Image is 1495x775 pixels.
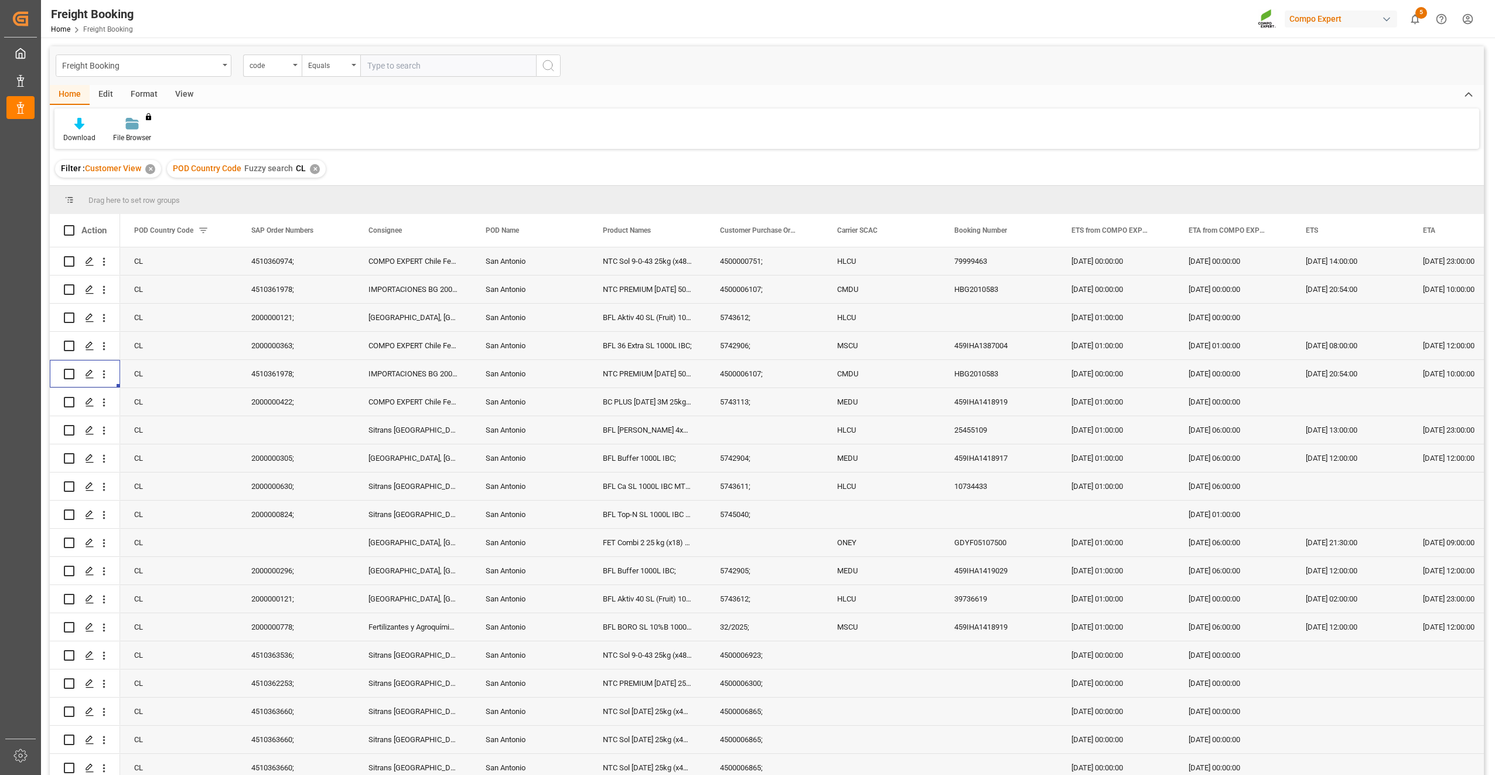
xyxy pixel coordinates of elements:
span: POD Name [486,226,519,234]
button: open menu [56,55,231,77]
div: [DATE] 01:00:00 [1057,332,1175,359]
div: CL [120,501,237,528]
div: 5742905; [706,557,823,584]
div: BFL Buffer 1000L IBC; [589,557,706,584]
div: 459IHA1419029 [940,557,1057,584]
div: Press SPACE to select this row. [50,473,120,501]
div: MEDU [823,388,940,416]
span: Customer View [85,164,141,173]
div: CL [120,613,237,641]
span: POD Country Code [173,164,241,173]
div: ✕ [310,164,320,174]
div: [DATE] 00:00:00 [1057,698,1175,725]
span: Customer Purchase Order Numbers [720,226,798,234]
div: [DATE] 00:00:00 [1175,388,1292,416]
span: Consignee [368,226,402,234]
div: [DATE] 01:00:00 [1175,332,1292,359]
div: [DATE] 06:00:00 [1175,416,1292,444]
span: ETS [1306,226,1318,234]
div: San Antonio [472,304,589,331]
input: Type to search [360,55,536,77]
div: [DATE] 01:00:00 [1057,585,1175,613]
div: BFL Aktiv 40 SL (Fruit) 10L (x60) CL MTO; [589,304,706,331]
div: [DATE] 12:00:00 [1292,613,1409,641]
div: 5743611; [706,473,823,500]
div: San Antonio [472,444,589,472]
div: CL [120,276,237,303]
div: [DATE] 06:00:00 [1175,444,1292,472]
div: [DATE] 00:00:00 [1057,726,1175,753]
button: Help Center [1428,6,1455,32]
div: [DATE] 01:00:00 [1057,388,1175,416]
div: MEDU [823,557,940,584]
div: 10734433 [940,473,1057,500]
div: Home [50,85,90,105]
div: CL [120,726,237,753]
button: search button [536,55,561,77]
div: Press SPACE to select this row. [50,276,120,304]
div: [DATE] 00:00:00 [1175,669,1292,697]
div: COMPO EXPERT Chile Ferti. Ltda, CE_CHILE [354,332,472,359]
span: Product Names [603,226,651,234]
div: San Antonio [472,557,589,584]
div: NTC PREMIUM [DATE] 50kg (x25) INT MTO; [589,276,706,303]
div: NTC Sol [DATE] 25kg (x48) INT MSE; [589,698,706,725]
div: [DATE] 20:54:00 [1292,360,1409,387]
div: [DATE] 06:00:00 [1175,529,1292,556]
div: COMPO EXPERT Chile Ferti. Ltda, CE_CHILE [354,388,472,416]
div: [DATE] 12:00:00 [1292,557,1409,584]
div: Format [122,85,166,105]
span: SAP Order Numbers [251,226,313,234]
div: 4500006923; [706,641,823,669]
div: [DATE] 00:00:00 [1057,276,1175,303]
div: San Antonio [472,247,589,275]
div: [GEOGRAPHIC_DATA], [GEOGRAPHIC_DATA] [354,529,472,556]
div: HLCU [823,473,940,500]
div: [DATE] 00:00:00 [1175,698,1292,725]
div: 5742904; [706,444,823,472]
div: Sitrans [GEOGRAPHIC_DATA] [354,641,472,669]
div: [GEOGRAPHIC_DATA], [GEOGRAPHIC_DATA]. [354,304,472,331]
div: San Antonio [472,698,589,725]
div: San Antonio [472,669,589,697]
div: 4510360974; [237,247,354,275]
div: Press SPACE to select this row. [50,360,120,388]
div: [DATE] 13:00:00 [1292,416,1409,444]
div: 2000000296; [237,557,354,584]
span: ETS from COMPO EXPERT [1071,226,1150,234]
span: Filter : [61,164,85,173]
div: NTC PREMIUM [DATE] 25kg (x42) WW MTO; [589,669,706,697]
div: 4500006865; [706,698,823,725]
div: 2000000121; [237,585,354,613]
button: show 5 new notifications [1402,6,1428,32]
div: [DATE] 00:00:00 [1175,304,1292,331]
span: Fuzzy search [244,164,293,173]
div: 5742906; [706,332,823,359]
div: HLCU [823,247,940,275]
div: [DATE] 00:00:00 [1175,276,1292,303]
div: CL [120,557,237,584]
div: San Antonio [472,585,589,613]
div: 2000000363; [237,332,354,359]
span: ETA [1423,226,1435,234]
div: 459IHA1418919 [940,388,1057,416]
div: San Antonio [472,726,589,753]
span: Booking Number [954,226,1007,234]
div: View [166,85,202,105]
div: Press SPACE to select this row. [50,529,120,557]
div: HLCU [823,416,940,444]
div: [GEOGRAPHIC_DATA], [GEOGRAPHIC_DATA] [354,557,472,584]
div: Press SPACE to select this row. [50,726,120,754]
div: [DATE] 00:00:00 [1057,641,1175,669]
div: MSCU [823,332,940,359]
div: 459IHA1418919 [940,613,1057,641]
div: 4500006300; [706,669,823,697]
div: COMPO EXPERT Chile Ferti. Ltda [354,247,472,275]
div: FET Combi 2 25 kg (x18) INT MSE; [589,529,706,556]
div: 25455109 [940,416,1057,444]
img: Screenshot%202023-09-29%20at%2010.02.21.png_1712312052.png [1258,9,1276,29]
div: 2000000305; [237,444,354,472]
div: [DATE] 00:00:00 [1057,247,1175,275]
div: 4510363660; [237,726,354,753]
div: GDYF05107500 [940,529,1057,556]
